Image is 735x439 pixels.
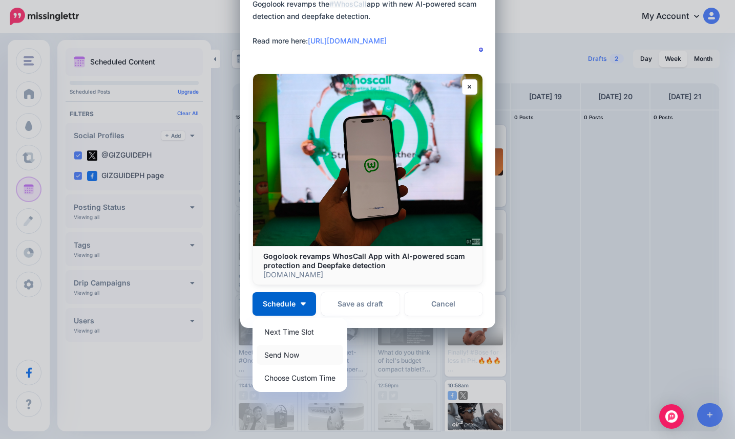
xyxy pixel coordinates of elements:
a: Next Time Slot [257,322,343,342]
img: Gogolook revamps WhosCall App with AI-powered scam protection and Deepfake detection [253,74,482,246]
img: arrow-down-white.png [301,302,306,305]
button: Save as draft [321,292,400,316]
div: Open Intercom Messenger [659,404,684,429]
a: Cancel [405,292,483,316]
a: Send Now [257,345,343,365]
p: [DOMAIN_NAME] [263,270,472,279]
span: Schedule [263,300,296,308]
b: Gogolook revamps WhosCall App with AI-powered scam protection and Deepfake detection [263,252,465,270]
div: Schedule [253,318,347,392]
a: Choose Custom Time [257,368,343,388]
button: Schedule [253,292,316,316]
